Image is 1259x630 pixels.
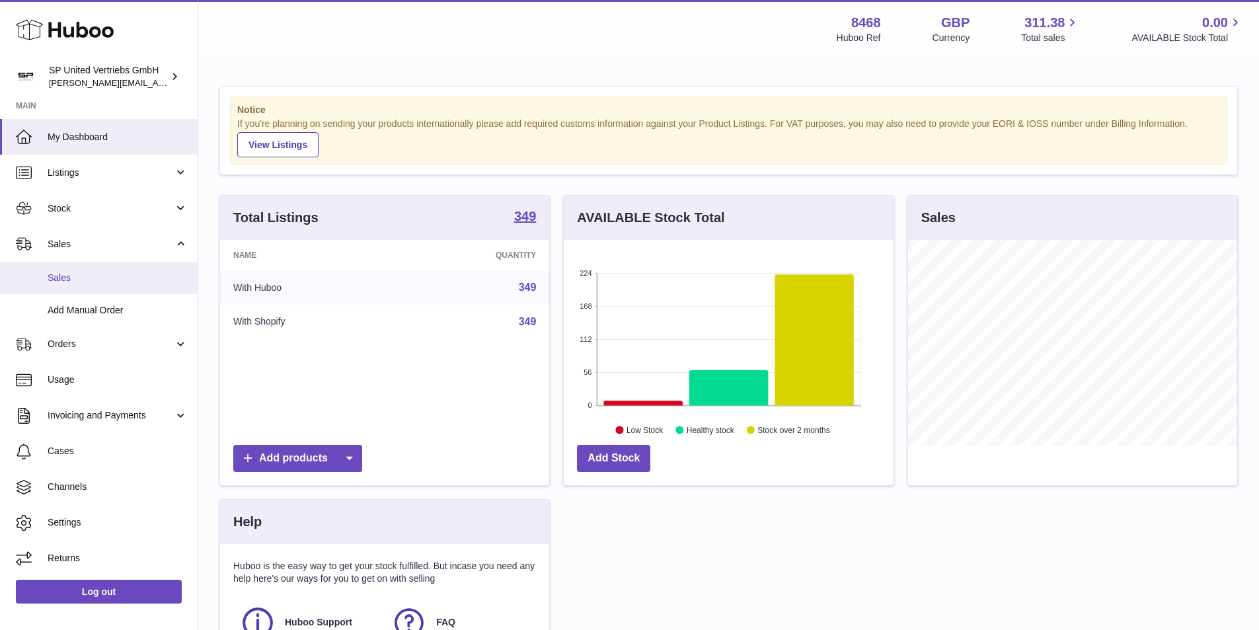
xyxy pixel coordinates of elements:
text: 56 [584,368,592,376]
text: 224 [580,269,591,277]
h3: Total Listings [233,209,319,227]
text: Stock over 2 months [758,425,830,434]
text: 0 [588,401,592,409]
td: With Huboo [220,270,398,305]
span: 311.38 [1024,14,1065,32]
span: Stock [48,202,174,215]
div: Huboo Ref [837,32,881,44]
a: 349 [519,282,537,293]
span: Huboo Support [285,616,352,629]
a: Add products [233,445,362,472]
span: My Dashboard [48,131,188,143]
span: Channels [48,481,188,493]
th: Quantity [398,240,550,270]
a: 349 [519,316,537,327]
a: View Listings [237,132,319,157]
div: SP United Vertriebs GmbH [49,64,168,89]
strong: 8468 [851,14,881,32]
a: Log out [16,580,182,604]
text: Healthy stock [687,425,735,434]
span: [PERSON_NAME][EMAIL_ADDRESS][DOMAIN_NAME] [49,77,265,88]
a: 311.38 Total sales [1021,14,1080,44]
div: Currency [933,32,970,44]
th: Name [220,240,398,270]
a: 349 [514,210,536,225]
strong: 349 [514,210,536,223]
span: FAQ [436,616,455,629]
div: If you're planning on sending your products internationally please add required customs informati... [237,118,1220,157]
span: Sales [48,238,174,251]
span: Add Manual Order [48,304,188,317]
h3: Sales [921,209,956,227]
span: Sales [48,272,188,284]
a: Add Stock [577,445,650,472]
span: Returns [48,552,188,565]
span: Usage [48,374,188,386]
a: 0.00 AVAILABLE Stock Total [1131,14,1243,44]
text: 112 [580,335,591,343]
h3: Help [233,513,262,531]
span: Cases [48,445,188,457]
text: Low Stock [627,425,664,434]
span: Invoicing and Payments [48,409,174,422]
td: With Shopify [220,305,398,339]
span: Listings [48,167,174,179]
span: Total sales [1021,32,1080,44]
strong: GBP [941,14,970,32]
span: Orders [48,338,174,350]
span: Settings [48,516,188,529]
span: AVAILABLE Stock Total [1131,32,1243,44]
span: 0.00 [1202,14,1228,32]
text: 168 [580,302,591,310]
h3: AVAILABLE Stock Total [577,209,724,227]
p: Huboo is the easy way to get your stock fulfilled. But incase you need any help here's our ways f... [233,560,536,585]
strong: Notice [237,104,1220,116]
img: tim@sp-united.com [16,67,36,87]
